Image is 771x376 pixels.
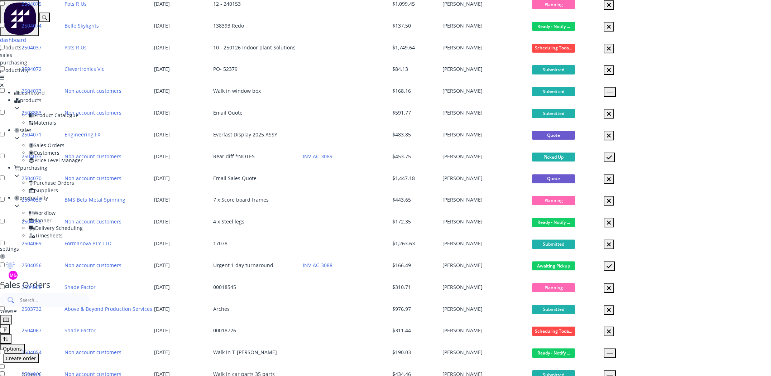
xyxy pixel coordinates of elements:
span: Awaiting Pickup [532,261,575,270]
div: [PERSON_NAME] [442,240,532,247]
span: Ready - Notify ... [532,22,575,31]
a: 2503883 [21,109,42,116]
div: $453.75 [392,153,442,160]
a: 2504033 [21,153,42,160]
a: Non account customers [64,218,121,225]
div: 138393 Redo [213,22,303,29]
a: 2504037 [21,44,42,51]
div: [DATE] [154,65,213,73]
div: [DATE] [154,131,213,138]
div: [PERSON_NAME] [442,218,532,225]
div: [PERSON_NAME] [442,348,532,356]
div: 00018545 [213,283,303,291]
div: products [14,96,771,104]
div: $311.44 [392,327,442,334]
span: Planning [532,196,575,205]
div: $483.85 [392,131,442,138]
div: Rear diff *NOTES [213,153,303,160]
a: 2504068 [21,284,42,290]
div: PO- 52379 [213,65,303,73]
div: [DATE] [154,327,213,334]
span: Scheduling Toda... [532,44,575,53]
a: 2504072 [21,66,42,72]
a: Engineering FX [64,131,100,138]
a: 2504056 [21,262,42,269]
div: 10 - 250126 Indoor plant Solutions [213,44,303,51]
div: [PERSON_NAME] [442,174,532,182]
a: Belle Skylights [64,22,99,29]
a: Non account customers [64,87,121,94]
a: INV-AC-3088 [303,262,332,269]
div: [PERSON_NAME] [442,283,532,291]
div: $976.97 [392,305,442,313]
a: 2504074 [21,22,42,29]
div: [PERSON_NAME] [442,196,532,203]
div: [PERSON_NAME] [442,305,532,313]
a: Non account customers [64,175,121,182]
a: 2504058 [21,196,42,203]
div: $84.13 [392,65,442,73]
div: Email Quote [213,109,303,116]
div: [PERSON_NAME] [442,131,532,138]
div: [DATE] [154,348,213,356]
div: Urgent 1 day turnaround [213,261,303,269]
a: Pots R Us [64,44,87,51]
span: Quote [532,174,575,183]
div: purchasing [14,164,771,172]
div: [DATE] [154,218,213,225]
div: $168.16 [392,87,442,95]
div: [DATE] [154,44,213,51]
a: 2504069 [21,240,42,247]
div: [PERSON_NAME] [442,327,532,334]
a: INV-AC-3089 [303,153,332,160]
div: Timesheets [29,232,771,239]
div: Arches [213,305,303,313]
input: Search... [20,293,90,307]
a: 2504071 [21,131,42,138]
div: $172.35 [392,218,442,225]
div: $310.71 [392,283,442,291]
div: Workflow [29,209,771,217]
div: [DATE] [154,109,213,116]
div: [DATE] [154,240,213,247]
span: Submitted [532,65,575,74]
a: 2504073 [21,87,42,94]
div: $190.03 [392,348,442,356]
a: Above & Beyond Production Services [64,305,152,312]
div: [DATE] [154,22,213,29]
a: 2504075 [21,0,42,7]
a: 2504054 [21,349,42,356]
a: Non account customers [64,153,121,160]
div: [PERSON_NAME] [442,65,532,73]
div: Everlast Display 2025 ASSY [213,131,303,138]
span: MG [10,272,17,279]
a: Shade Factor [64,284,96,290]
a: 2503732 [21,305,42,312]
div: 4 x Steel legs [213,218,303,225]
a: Shade Factor [64,327,96,334]
span: Submitted [532,305,575,314]
div: 17078 [213,240,303,247]
a: Formanova PTY LTD [64,240,111,247]
div: $137.50 [392,22,442,29]
div: 00018726 [213,327,303,334]
div: [PERSON_NAME] [442,261,532,269]
div: $1,749.64 [392,44,442,51]
div: Walk in T-[PERSON_NAME] [213,348,303,356]
a: 2504067 [21,327,42,334]
div: [PERSON_NAME] [442,44,532,51]
div: $443.65 [392,196,442,203]
a: 2504070 [21,175,42,182]
div: $166.49 [392,261,442,269]
div: Suppliers [29,187,771,194]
